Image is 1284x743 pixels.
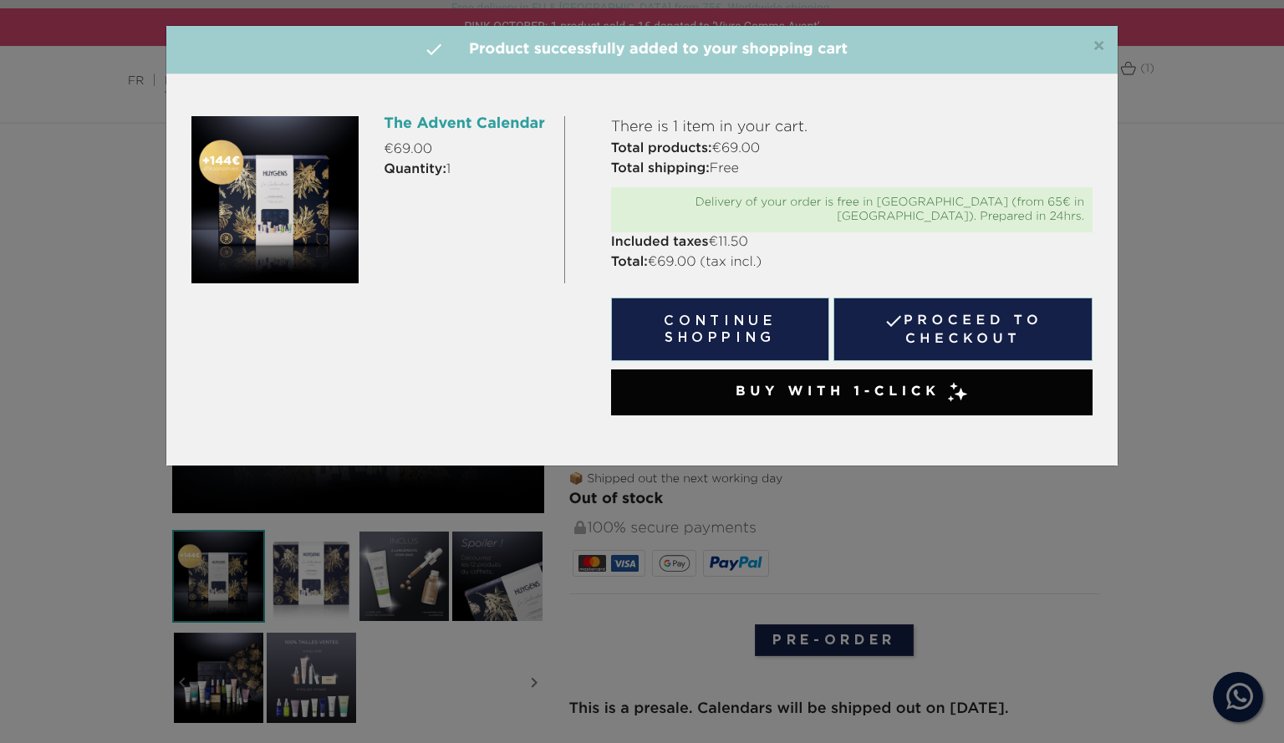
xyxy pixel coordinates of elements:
p: There is 1 item in your cart. [611,116,1093,139]
a: Proceed to checkout [833,298,1093,361]
span: × [1093,37,1105,57]
button: Continue shopping [611,298,830,361]
strong: Total products: [611,142,712,155]
p: €69.00 [611,139,1093,159]
div: Delivery of your order is free in [GEOGRAPHIC_DATA] (from 65€ in [GEOGRAPHIC_DATA]). Prepared in ... [619,196,1084,224]
h4: Product successfully added to your shopping cart [179,38,1105,61]
p: €11.50 [611,232,1093,252]
strong: Included taxes [611,236,709,249]
p: 1 [384,160,551,180]
h6: The Advent Calendar [384,116,551,133]
button: Close [1093,37,1105,57]
p: €69.00 (tax incl.) [611,252,1093,272]
p: Free [611,159,1093,179]
strong: Quantity: [384,163,446,176]
p: €69.00 [384,140,551,160]
strong: Total shipping: [611,162,710,176]
strong: Total: [611,256,648,269]
i:  [424,39,444,59]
